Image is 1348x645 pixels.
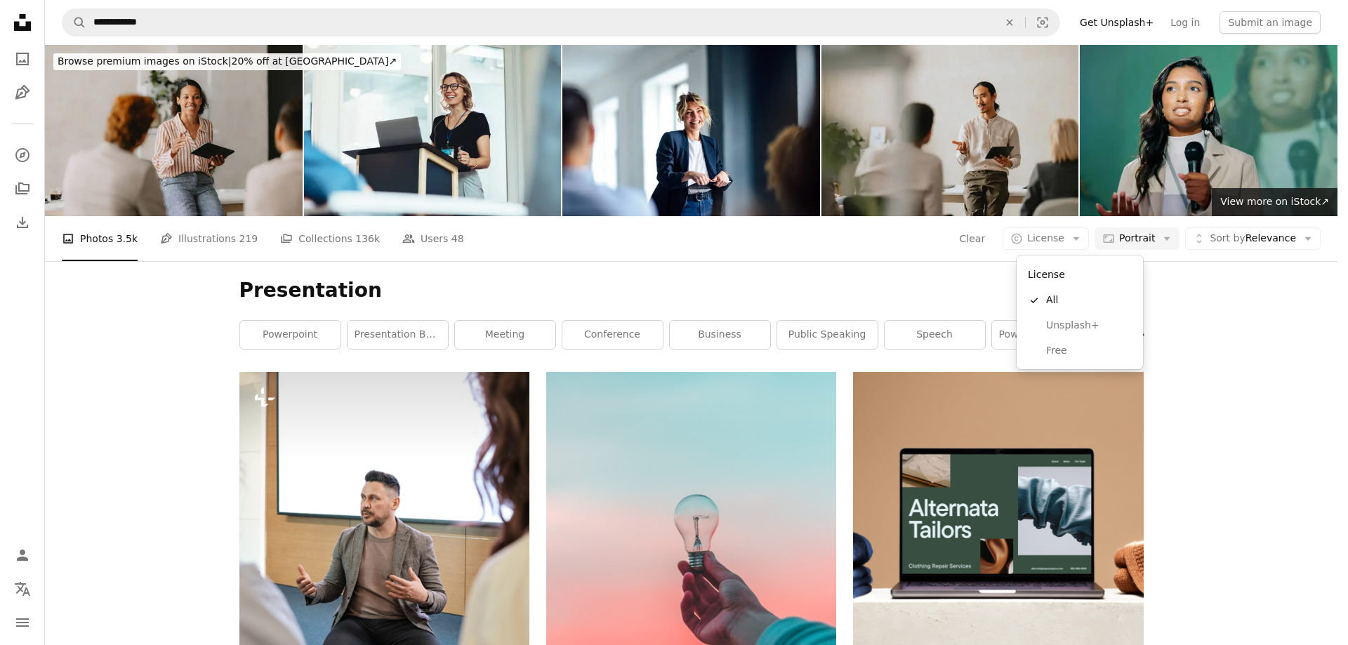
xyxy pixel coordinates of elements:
span: Unsplash+ [1046,319,1132,333]
span: All [1046,293,1132,307]
span: Free [1046,344,1132,358]
div: License [1022,261,1137,288]
div: License [1017,255,1143,369]
span: License [1027,232,1064,244]
button: Portrait [1095,227,1179,250]
button: License [1003,227,1089,250]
